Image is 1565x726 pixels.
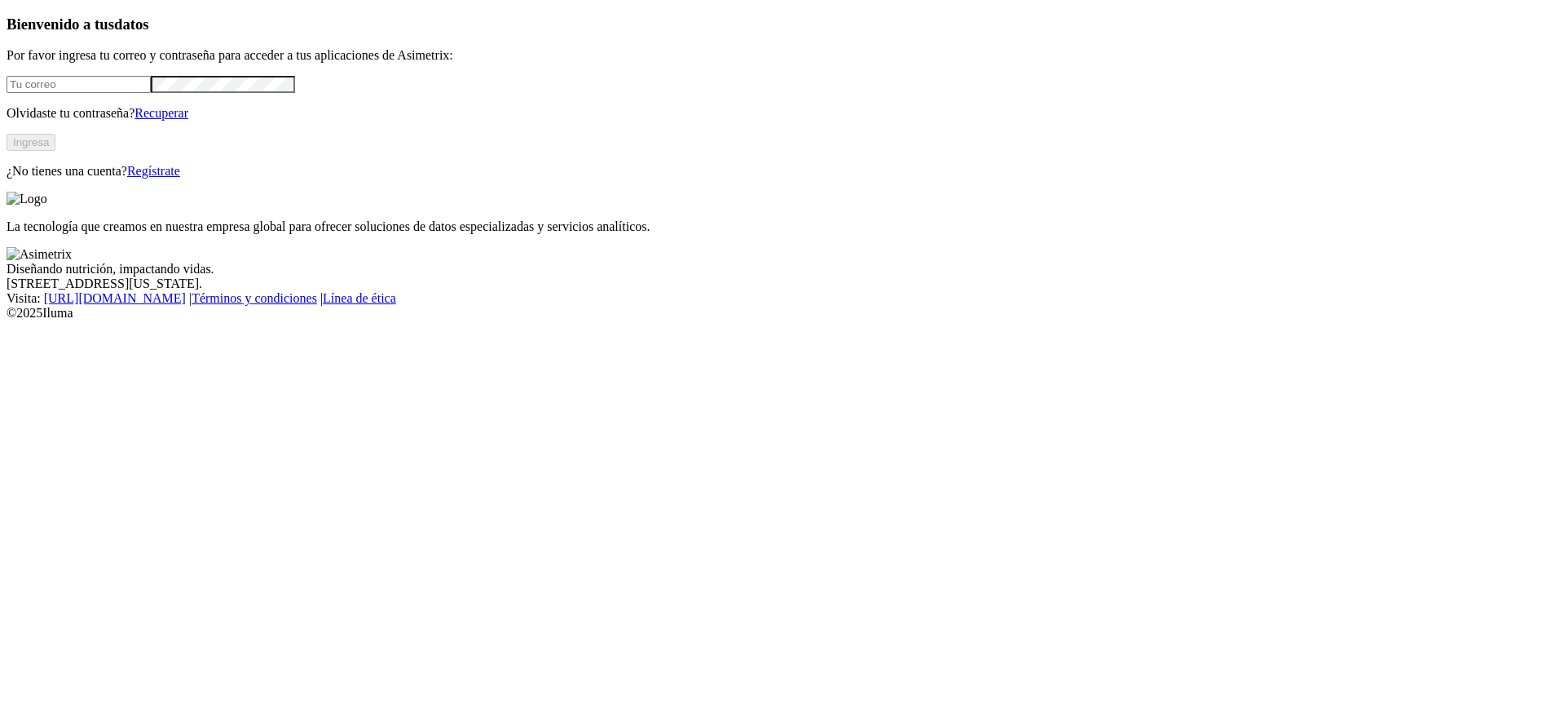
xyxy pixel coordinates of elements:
[134,106,188,120] a: Recuperar
[7,15,1558,33] h3: Bienvenido a tus
[7,219,1558,234] p: La tecnología que creamos en nuestra empresa global para ofrecer soluciones de datos especializad...
[7,76,151,93] input: Tu correo
[323,291,396,305] a: Línea de ética
[7,192,47,206] img: Logo
[7,262,1558,277] div: Diseñando nutrición, impactando vidas.
[7,164,1558,179] p: ¿No tienes una cuenta?
[7,48,1558,63] p: Por favor ingresa tu correo y contraseña para acceder a tus aplicaciones de Asimetrix:
[192,291,317,305] a: Términos y condiciones
[44,291,186,305] a: [URL][DOMAIN_NAME]
[127,164,180,178] a: Regístrate
[7,106,1558,121] p: Olvidaste tu contraseña?
[7,277,1558,291] div: [STREET_ADDRESS][US_STATE].
[7,291,1558,306] div: Visita : | |
[7,134,55,151] button: Ingresa
[114,15,149,33] span: datos
[7,247,72,262] img: Asimetrix
[7,306,1558,321] div: © 2025 Iluma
